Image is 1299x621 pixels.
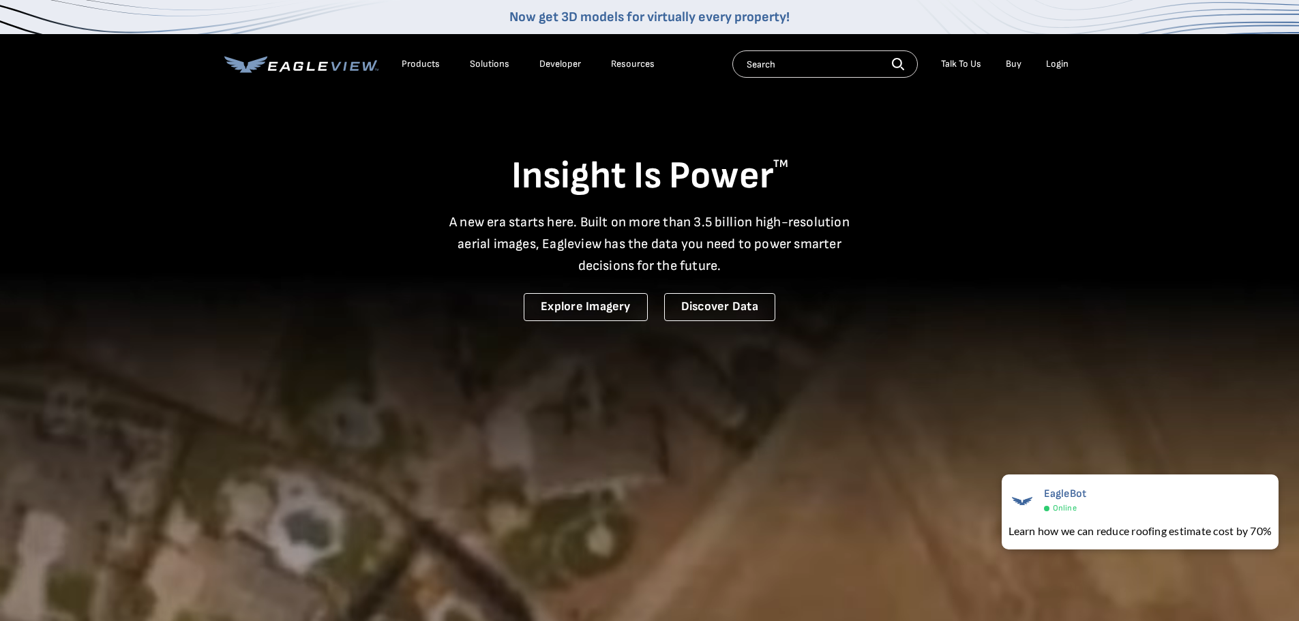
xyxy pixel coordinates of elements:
img: EagleBot [1009,487,1036,515]
input: Search [732,50,918,78]
div: Login [1046,58,1069,70]
div: Learn how we can reduce roofing estimate cost by 70% [1009,523,1272,539]
div: Solutions [470,58,509,70]
span: Online [1053,503,1077,513]
h1: Insight Is Power [224,153,1075,200]
p: A new era starts here. Built on more than 3.5 billion high-resolution aerial images, Eagleview ha... [441,211,858,277]
a: Discover Data [664,293,775,321]
div: Resources [611,58,655,70]
a: Developer [539,58,581,70]
a: Explore Imagery [524,293,648,321]
sup: TM [773,157,788,170]
div: Talk To Us [941,58,981,70]
span: EagleBot [1044,487,1087,500]
a: Now get 3D models for virtually every property! [509,9,790,25]
div: Products [402,58,440,70]
a: Buy [1006,58,1021,70]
